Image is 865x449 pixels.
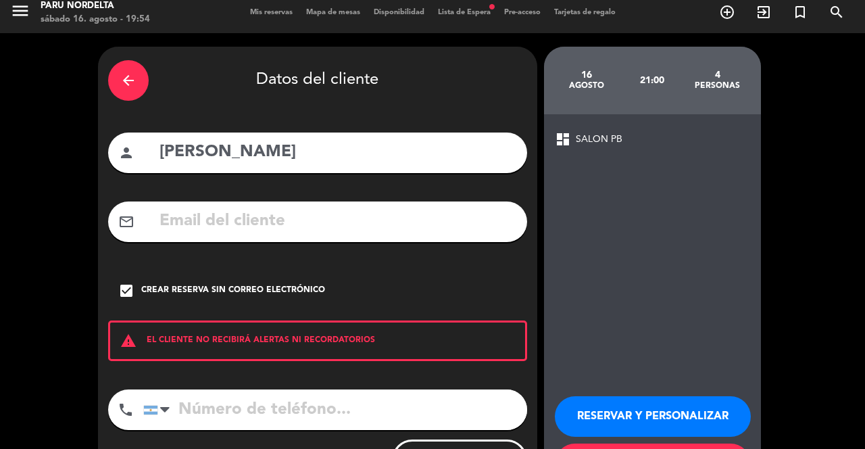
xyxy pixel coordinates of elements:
[685,70,750,80] div: 4
[10,1,30,21] i: menu
[158,208,517,235] input: Email del cliente
[144,390,175,429] div: Argentina: +54
[554,70,620,80] div: 16
[141,284,325,298] div: Crear reserva sin correo electrónico
[497,9,547,16] span: Pre-acceso
[685,80,750,91] div: personas
[118,283,134,299] i: check_box
[118,214,134,230] i: mail_outline
[547,9,622,16] span: Tarjetas de regalo
[41,13,150,26] div: sábado 16. agosto - 19:54
[10,1,30,26] button: menu
[120,72,137,89] i: arrow_back
[756,4,772,20] i: exit_to_app
[488,3,496,11] span: fiber_manual_record
[108,57,527,104] div: Datos del cliente
[576,132,622,147] span: SALON PB
[108,321,527,361] div: EL CLIENTE NO RECIBIRÁ ALERTAS NI RECORDATORIOS
[555,131,571,147] span: dashboard
[299,9,367,16] span: Mapa de mesas
[243,9,299,16] span: Mis reservas
[555,396,751,437] button: RESERVAR Y PERSONALIZAR
[431,9,497,16] span: Lista de Espera
[554,80,620,91] div: agosto
[619,57,685,104] div: 21:00
[792,4,808,20] i: turned_in_not
[829,4,845,20] i: search
[719,4,735,20] i: add_circle_outline
[118,145,134,161] i: person
[118,402,134,418] i: phone
[143,389,527,430] input: Número de teléfono...
[110,333,147,349] i: warning
[158,139,517,166] input: Nombre del cliente
[367,9,431,16] span: Disponibilidad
